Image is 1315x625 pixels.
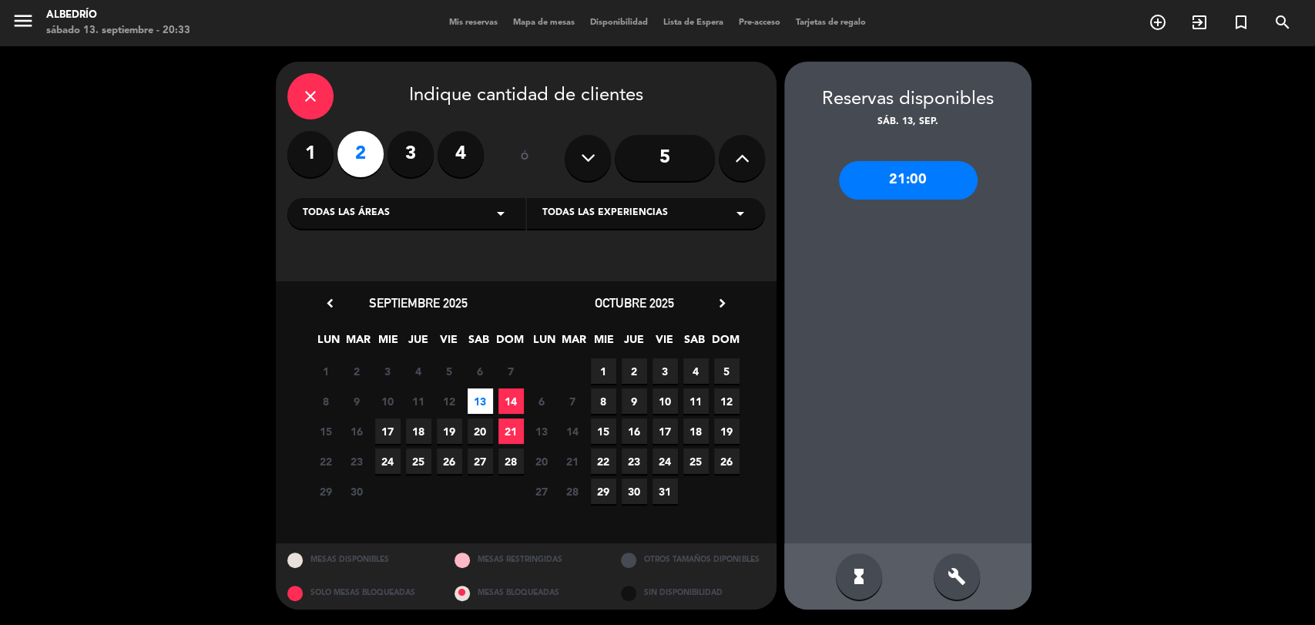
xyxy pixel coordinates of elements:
div: SIN DISPONIBILIDAD [609,576,777,610]
span: 16 [622,418,647,444]
label: 2 [337,131,384,177]
span: 12 [714,388,740,414]
span: septiembre 2025 [369,295,468,311]
i: arrow_drop_down [491,204,510,223]
span: VIE [436,331,461,356]
span: 24 [375,449,401,474]
span: 10 [375,388,401,414]
i: exit_to_app [1190,13,1209,32]
span: 15 [314,418,339,444]
span: Disponibilidad [582,18,656,27]
span: 2 [622,358,647,384]
span: 25 [406,449,431,474]
div: Reservas disponibles [784,85,1032,115]
span: 7 [560,388,585,414]
span: 26 [714,449,740,474]
i: chevron_left [322,295,338,311]
span: 26 [437,449,462,474]
i: build [948,567,966,586]
span: Todas las experiencias [542,206,668,221]
span: DOM [496,331,522,356]
span: 17 [375,418,401,444]
i: close [301,87,320,106]
span: 6 [529,388,555,414]
i: hourglass_full [850,567,868,586]
span: 15 [591,418,616,444]
div: sáb. 13, sep. [784,115,1032,130]
span: 22 [591,449,616,474]
span: 6 [468,358,493,384]
span: Todas las áreas [303,206,390,221]
i: chevron_right [714,295,730,311]
div: Indique cantidad de clientes [287,73,765,119]
span: 28 [560,479,585,504]
span: 3 [652,358,678,384]
span: 18 [683,418,709,444]
span: 29 [314,479,339,504]
span: 23 [344,449,370,474]
div: MESAS RESTRINGIDAS [443,543,610,576]
i: turned_in_not [1232,13,1250,32]
span: LUN [532,331,557,356]
span: 7 [498,358,524,384]
span: 14 [560,418,585,444]
span: 24 [652,449,678,474]
span: 30 [622,479,647,504]
div: ó [499,131,549,185]
span: 13 [529,418,555,444]
div: sábado 13. septiembre - 20:33 [46,23,190,39]
span: 5 [437,358,462,384]
button: menu [12,9,35,38]
span: 25 [683,449,709,474]
span: SAB [466,331,491,356]
span: 8 [314,388,339,414]
span: MAR [346,331,371,356]
span: LUN [316,331,341,356]
span: 30 [344,479,370,504]
span: 12 [437,388,462,414]
span: 1 [591,358,616,384]
span: 4 [406,358,431,384]
span: 16 [344,418,370,444]
span: DOM [712,331,737,356]
div: SOLO MESAS BLOQUEADAS [276,576,443,610]
span: 14 [498,388,524,414]
span: 9 [344,388,370,414]
span: octubre 2025 [595,295,674,311]
label: 4 [438,131,484,177]
span: 21 [498,418,524,444]
span: 8 [591,388,616,414]
span: 27 [529,479,555,504]
span: Mapa de mesas [505,18,582,27]
span: 20 [468,418,493,444]
div: 21:00 [839,161,978,200]
span: 13 [468,388,493,414]
span: 28 [498,449,524,474]
span: 11 [683,388,709,414]
span: 18 [406,418,431,444]
span: 3 [375,358,401,384]
span: 22 [314,449,339,474]
span: 21 [560,449,585,474]
span: 31 [652,479,678,504]
span: MIE [592,331,617,356]
span: MIE [376,331,401,356]
span: 11 [406,388,431,414]
label: 3 [387,131,434,177]
span: SAB [682,331,707,356]
i: add_circle_outline [1149,13,1167,32]
span: 19 [714,418,740,444]
div: MESAS BLOQUEADAS [443,576,610,610]
span: 17 [652,418,678,444]
label: 1 [287,131,334,177]
span: 27 [468,449,493,474]
span: 23 [622,449,647,474]
i: search [1273,13,1292,32]
span: 4 [683,358,709,384]
span: 20 [529,449,555,474]
span: 19 [437,418,462,444]
div: Albedrío [46,8,190,23]
span: 5 [714,358,740,384]
span: Mis reservas [441,18,505,27]
span: VIE [652,331,677,356]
